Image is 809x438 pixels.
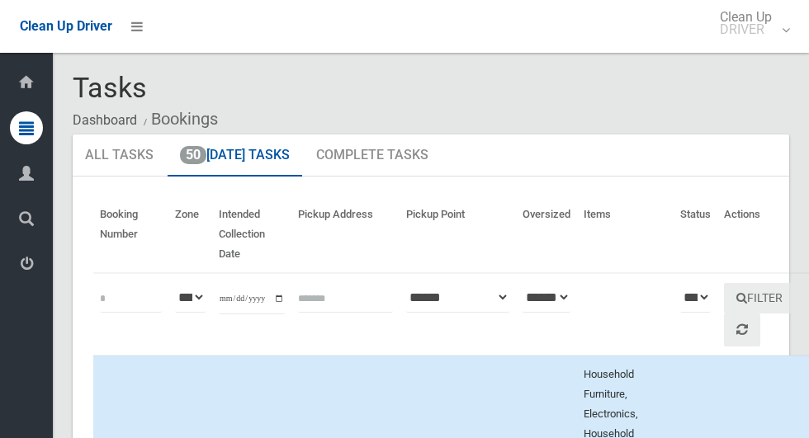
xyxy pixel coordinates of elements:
span: 50 [180,146,206,164]
span: Clean Up [712,11,788,35]
th: Items [577,196,674,273]
th: Status [674,196,717,273]
th: Pickup Address [291,196,400,273]
li: Bookings [140,104,218,134]
button: Filter [724,283,795,313]
a: Dashboard [73,112,137,128]
a: Complete Tasks [304,134,441,177]
small: DRIVER [720,23,772,35]
span: Tasks [73,71,147,104]
th: Booking Number [93,196,168,273]
th: Zone [168,196,212,273]
a: 50[DATE] Tasks [168,134,302,177]
a: All Tasks [73,134,166,177]
a: Clean Up Driver [20,14,112,39]
th: Pickup Point [400,196,516,273]
th: Intended Collection Date [212,196,291,273]
th: Oversized [516,196,577,273]
span: Clean Up Driver [20,18,112,34]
